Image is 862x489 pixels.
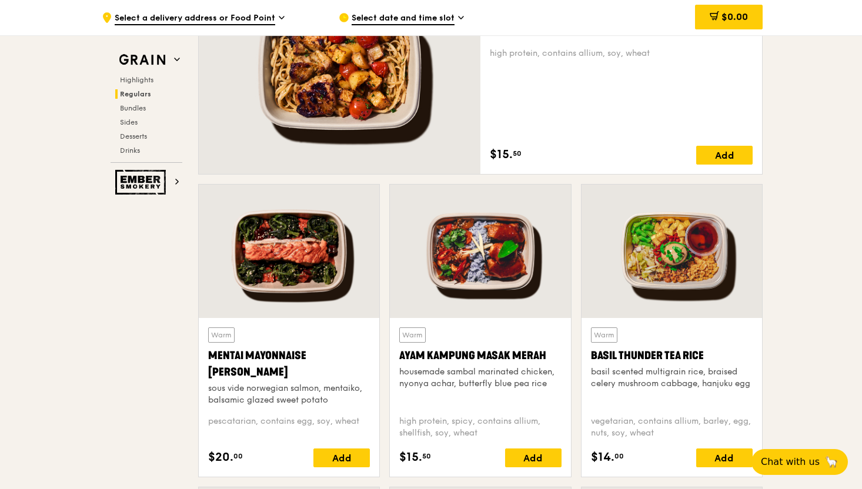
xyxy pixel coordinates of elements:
span: $20. [208,448,233,466]
span: $15. [490,146,513,163]
button: Chat with us🦙 [751,449,848,475]
div: Add [696,146,753,165]
div: Add [696,448,753,467]
img: Grain web logo [115,49,169,71]
img: Ember Smokery web logo [115,170,169,195]
div: Basil Thunder Tea Rice [591,347,753,364]
span: 50 [513,149,522,158]
span: Regulars [120,90,151,98]
div: Add [313,448,370,467]
div: vegetarian, contains allium, barley, egg, nuts, soy, wheat [591,416,753,439]
span: Chat with us [761,455,820,469]
div: Warm [399,327,426,343]
div: Warm [208,327,235,343]
div: Ayam Kampung Masak Merah [399,347,561,364]
span: $14. [591,448,614,466]
span: Bundles [120,104,146,112]
div: housemade sambal marinated chicken, nyonya achar, butterfly blue pea rice [399,366,561,390]
div: high protein, spicy, contains allium, shellfish, soy, wheat [399,416,561,439]
div: basil scented multigrain rice, braised celery mushroom cabbage, hanjuku egg [591,366,753,390]
span: $0.00 [721,11,748,22]
div: Add [505,448,562,467]
span: 🦙 [824,455,838,469]
span: Desserts [120,132,147,140]
span: Select date and time slot [352,12,455,25]
span: Highlights [120,76,153,84]
span: 00 [233,451,243,461]
div: Mentai Mayonnaise [PERSON_NAME] [208,347,370,380]
span: Select a delivery address or Food Point [115,12,275,25]
div: sous vide norwegian salmon, mentaiko, balsamic glazed sweet potato [208,383,370,406]
div: high protein, contains allium, soy, wheat [490,48,753,59]
div: Warm [591,327,617,343]
span: 50 [422,451,431,461]
div: pescatarian, contains egg, soy, wheat [208,416,370,439]
span: 00 [614,451,624,461]
span: Sides [120,118,138,126]
span: Drinks [120,146,140,155]
span: $15. [399,448,422,466]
